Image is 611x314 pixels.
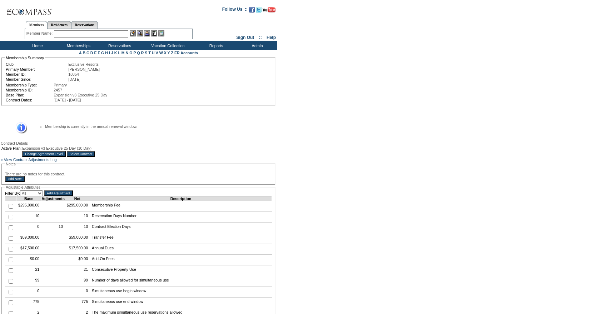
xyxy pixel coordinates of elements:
a: Z [171,51,173,55]
td: Primary Member: [6,67,68,71]
td: 99 [16,276,41,287]
input: Add Note [5,176,25,182]
img: Impersonate [144,30,150,36]
a: S [145,51,147,55]
td: Net [65,196,90,201]
td: $0.00 [65,255,90,265]
a: R [141,51,144,55]
input: Select Contract [67,151,95,157]
td: Contract Election Days [90,223,272,233]
a: Follow us on Twitter [256,9,262,13]
td: Transfer Fee [90,233,272,244]
td: Home [16,41,57,50]
td: 0 [65,287,90,298]
a: B [83,51,85,55]
td: $17,500.00 [65,244,90,255]
td: $17,500.00 [16,244,41,255]
td: 775 [65,298,90,308]
img: Information Message [11,122,27,134]
td: Reports [195,41,236,50]
span: Expansion v3 Executive 25 Day [54,93,107,97]
td: Member ID: [6,72,68,76]
li: Membership is currently in the annual renewal window. [45,124,265,129]
td: Description [90,196,272,201]
td: Base [16,196,41,201]
td: Add-On Fees [90,255,272,265]
span: Expansion v3 Executive 25 Day (10 Day) [22,146,91,150]
td: Number of days allowed for simultaneous use [90,276,272,287]
a: T [148,51,151,55]
td: Follow Us :: [222,6,248,15]
td: Reservations [98,41,139,50]
img: b_calculator.gif [158,30,164,36]
td: Consecutive Property Use [90,265,272,276]
td: Memberships [57,41,98,50]
a: V [156,51,158,55]
td: 21 [16,265,41,276]
a: Sign Out [236,35,254,40]
td: Vacation Collection [139,41,195,50]
span: :: [259,35,262,40]
td: 21 [65,265,90,276]
a: I [109,51,110,55]
img: Reservations [151,30,157,36]
td: Member Since: [6,77,68,81]
img: Subscribe to our YouTube Channel [263,7,275,13]
a: C [86,51,89,55]
img: Become our fan on Facebook [249,7,255,13]
a: A [79,51,81,55]
td: 0 [16,223,41,233]
td: Membership Type: [6,83,53,87]
a: Q [137,51,140,55]
a: » View Contract Adjustments Log [1,158,57,162]
td: Simultaneous use begin window [90,287,272,298]
span: [PERSON_NAME] [68,67,100,71]
legend: Notes [5,162,16,166]
td: 10 [65,223,90,233]
td: Club: [6,62,68,66]
a: D [90,51,93,55]
td: 10 [65,212,90,223]
a: X [164,51,167,55]
span: [DATE] [68,77,80,81]
a: Subscribe to our YouTube Channel [263,9,275,13]
a: Help [267,35,276,40]
input: Add Adjustment [44,190,73,196]
a: K [114,51,117,55]
td: 0 [16,287,41,298]
td: Filter By: [5,190,43,196]
td: Adjustments [41,196,65,201]
a: N [126,51,129,55]
span: There are no notes for this contract. [5,172,65,176]
div: Contract Details [1,141,276,145]
span: 10354 [68,72,79,76]
td: Admin [236,41,277,50]
a: H [105,51,108,55]
a: U [152,51,155,55]
span: Exclusive Resorts [68,62,99,66]
img: Compass Home [6,2,53,16]
td: 10 [16,212,41,223]
td: Simultaneous use end window [90,298,272,308]
a: Become our fan on Facebook [249,9,255,13]
td: Base Plan: [6,93,53,97]
td: Reservation Days Number [90,212,272,223]
a: P [134,51,136,55]
td: $59,000.00 [16,233,41,244]
span: 2457 [54,88,62,92]
td: Annual Dues [90,244,272,255]
a: O [129,51,132,55]
td: Contract Dates: [6,98,53,102]
span: [DATE] - [DATE] [54,98,81,102]
input: Change Agreement Level [22,151,65,157]
a: ER Accounts [174,51,198,55]
img: Follow us on Twitter [256,7,262,13]
span: Primary [54,83,67,87]
legend: Membership Summary [5,56,45,60]
a: Reservations [71,21,98,29]
td: $0.00 [16,255,41,265]
td: Membership Fee [90,201,272,212]
td: Active Plan: [1,146,21,150]
a: L [118,51,120,55]
a: J [111,51,113,55]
